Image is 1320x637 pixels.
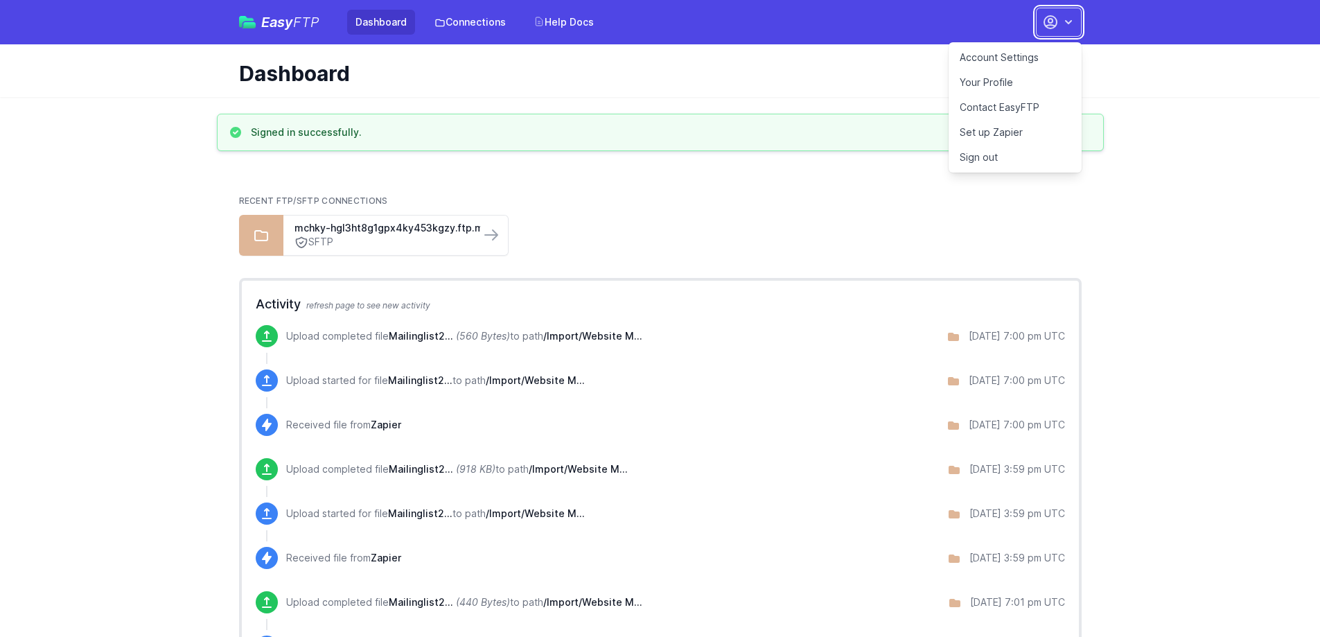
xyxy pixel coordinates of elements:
[969,507,1065,521] div: [DATE] 3:59 pm UTC
[969,374,1065,387] div: [DATE] 7:00 pm UTC
[949,95,1082,120] a: Contact EasyFTP
[239,15,319,29] a: EasyFTP
[286,462,628,476] p: Upload completed file to path
[389,463,453,475] span: Mailinglist2.csv
[969,418,1065,432] div: [DATE] 7:00 pm UTC
[529,463,628,475] span: /Import/Website Mailing List/
[286,374,585,387] p: Upload started for file to path
[306,300,430,311] span: refresh page to see new activity
[486,507,585,519] span: /Import/Website Mailing List/
[293,14,319,30] span: FTP
[949,45,1082,70] a: Account Settings
[949,145,1082,170] a: Sign out
[456,463,495,475] i: (918 KB)
[371,419,401,430] span: Zapier
[388,507,452,519] span: Mailinglist2.csv
[286,329,642,343] p: Upload completed file to path
[286,595,642,609] p: Upload completed file to path
[347,10,415,35] a: Dashboard
[286,507,585,521] p: Upload started for file to path
[389,330,453,342] span: Mailinglist2.csv
[286,418,401,432] p: Received file from
[261,15,319,29] span: Easy
[456,330,510,342] i: (560 Bytes)
[969,329,1065,343] div: [DATE] 7:00 pm UTC
[239,195,1082,207] h2: Recent FTP/SFTP Connections
[389,596,453,608] span: Mailinglist2.csv
[1251,568,1303,620] iframe: Drift Widget Chat Controller
[525,10,602,35] a: Help Docs
[543,330,642,342] span: /Import/Website Mailing List/
[294,235,469,250] a: SFTP
[969,551,1065,565] div: [DATE] 3:59 pm UTC
[388,374,452,386] span: Mailinglist2.csv
[426,10,514,35] a: Connections
[294,221,469,235] a: mchky-hgl3ht8g1gpx4ky453kgzy.ftp.marketingcloud...
[456,596,510,608] i: (440 Bytes)
[543,596,642,608] span: /Import/Website Mailing List/
[486,374,585,386] span: /Import/Website Mailing List/
[949,70,1082,95] a: Your Profile
[371,552,401,564] span: Zapier
[256,295,1065,314] h2: Activity
[970,595,1065,609] div: [DATE] 7:01 pm UTC
[239,61,1071,86] h1: Dashboard
[239,16,256,28] img: easyftp_logo.png
[286,551,401,565] p: Received file from
[969,462,1065,476] div: [DATE] 3:59 pm UTC
[251,125,362,139] h3: Signed in successfully.
[949,120,1082,145] a: Set up Zapier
